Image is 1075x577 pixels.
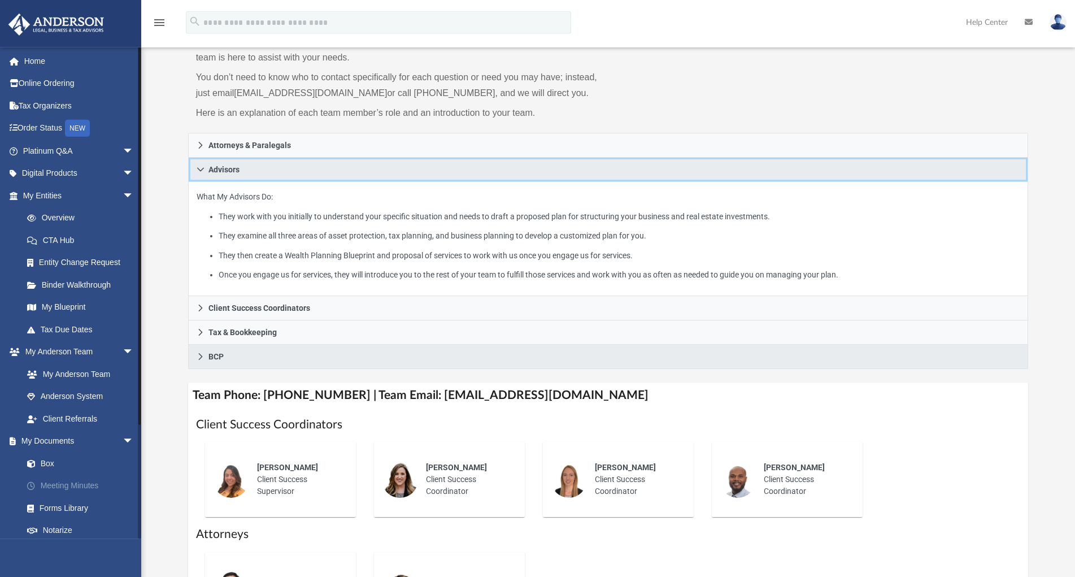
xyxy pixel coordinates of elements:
[551,462,587,498] img: thumbnail
[426,463,487,472] span: [PERSON_NAME]
[213,462,249,498] img: thumbnail
[197,190,1020,282] p: What My Advisors Do:
[16,385,145,408] a: Anderson System
[764,463,825,472] span: [PERSON_NAME]
[8,94,151,117] a: Tax Organizers
[234,88,387,98] a: [EMAIL_ADDRESS][DOMAIN_NAME]
[153,16,166,29] i: menu
[8,430,151,453] a: My Documentsarrow_drop_down
[756,454,855,505] div: Client Success Coordinator
[16,229,151,251] a: CTA Hub
[8,117,151,140] a: Order StatusNEW
[196,526,1021,543] h1: Attorneys
[219,268,1020,282] li: Once you engage us for services, they will introduce you to the rest of your team to fulfill thos...
[188,158,1029,182] a: Advisors
[382,462,418,498] img: thumbnail
[123,341,145,364] span: arrow_drop_down
[16,497,145,519] a: Forms Library
[595,463,656,472] span: [PERSON_NAME]
[587,454,686,505] div: Client Success Coordinator
[188,296,1029,320] a: Client Success Coordinators
[188,345,1029,369] a: BCP
[16,318,151,341] a: Tax Due Dates
[8,341,145,363] a: My Anderson Teamarrow_drop_down
[8,140,151,162] a: Platinum Q&Aarrow_drop_down
[16,274,151,296] a: Binder Walkthrough
[8,162,151,185] a: Digital Productsarrow_drop_down
[208,304,310,312] span: Client Success Coordinators
[16,519,151,542] a: Notarize
[720,462,756,498] img: thumbnail
[8,72,151,95] a: Online Ordering
[123,184,145,207] span: arrow_drop_down
[123,140,145,163] span: arrow_drop_down
[16,475,151,497] a: Meeting Minutes
[16,296,145,319] a: My Blueprint
[196,417,1021,433] h1: Client Success Coordinators
[208,353,224,361] span: BCP
[418,454,517,505] div: Client Success Coordinator
[188,320,1029,345] a: Tax & Bookkeeping
[65,120,90,137] div: NEW
[249,454,348,505] div: Client Success Supervisor
[188,133,1029,158] a: Attorneys & Paralegals
[196,70,600,101] p: You don’t need to know who to contact specifically for each question or need you may have; instea...
[219,249,1020,263] li: They then create a Wealth Planning Blueprint and proposal of services to work with us once you en...
[8,184,151,207] a: My Entitiesarrow_drop_down
[219,229,1020,243] li: They examine all three areas of asset protection, tax planning, and business planning to develop ...
[208,141,291,149] span: Attorneys & Paralegals
[153,21,166,29] a: menu
[208,328,277,336] span: Tax & Bookkeeping
[8,50,151,72] a: Home
[1050,14,1067,31] img: User Pic
[16,363,140,385] a: My Anderson Team
[257,463,318,472] span: [PERSON_NAME]
[16,207,151,229] a: Overview
[16,251,151,274] a: Entity Change Request
[5,14,107,36] img: Anderson Advisors Platinum Portal
[189,15,201,28] i: search
[123,430,145,453] span: arrow_drop_down
[188,383,1029,408] h4: Team Phone: [PHONE_NUMBER] | Team Email: [EMAIL_ADDRESS][DOMAIN_NAME]
[196,105,600,121] p: Here is an explanation of each team member’s role and an introduction to your team.
[208,166,240,173] span: Advisors
[16,407,145,430] a: Client Referrals
[16,452,145,475] a: Box
[219,210,1020,224] li: They work with you initially to understand your specific situation and needs to draft a proposed ...
[188,182,1029,297] div: Advisors
[123,162,145,185] span: arrow_drop_down
[196,34,600,66] p: While a client of [PERSON_NAME] you will be assigned a Team to work with. Any member of the team ...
